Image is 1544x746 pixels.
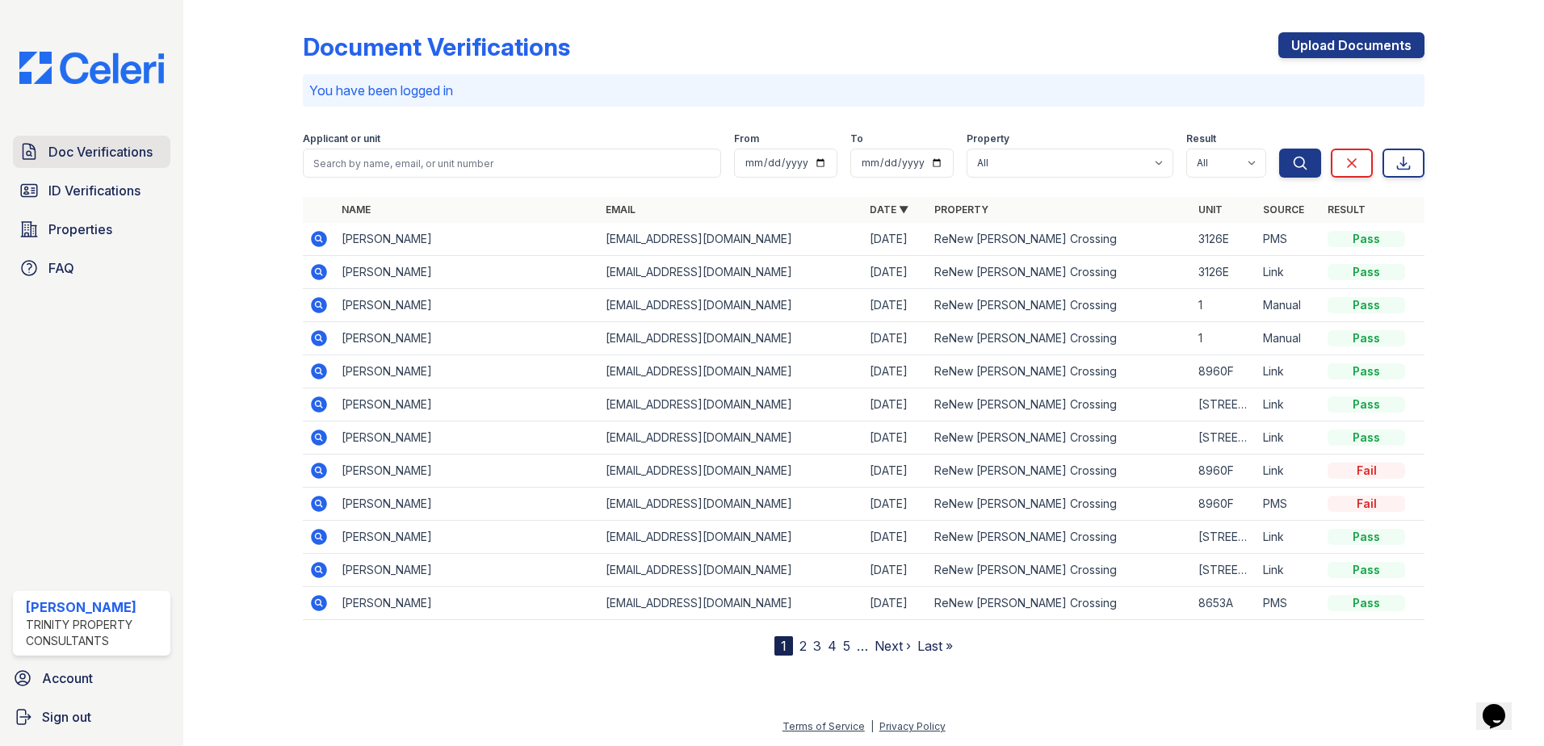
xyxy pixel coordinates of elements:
p: You have been logged in [309,81,1418,100]
a: Property [934,203,988,216]
td: Link [1257,388,1321,421]
a: ID Verifications [13,174,170,207]
td: [EMAIL_ADDRESS][DOMAIN_NAME] [599,223,863,256]
td: [EMAIL_ADDRESS][DOMAIN_NAME] [599,554,863,587]
span: FAQ [48,258,74,278]
a: Date ▼ [870,203,908,216]
a: Result [1328,203,1366,216]
label: Property [967,132,1009,145]
td: ReNew [PERSON_NAME] Crossing [928,355,1192,388]
div: Fail [1328,496,1405,512]
div: Pass [1328,363,1405,379]
td: PMS [1257,587,1321,620]
td: [DATE] [863,355,928,388]
td: ReNew [PERSON_NAME] Crossing [928,388,1192,421]
td: ReNew [PERSON_NAME] Crossing [928,521,1192,554]
td: 8653A [1192,587,1257,620]
td: [STREET_ADDRESS] [1192,554,1257,587]
a: Account [6,662,177,694]
a: Source [1263,203,1304,216]
div: Document Verifications [303,32,570,61]
td: [DATE] [863,289,928,322]
td: [DATE] [863,455,928,488]
td: ReNew [PERSON_NAME] Crossing [928,289,1192,322]
td: [EMAIL_ADDRESS][DOMAIN_NAME] [599,488,863,521]
div: Pass [1328,264,1405,280]
label: Applicant or unit [303,132,380,145]
td: 3126E [1192,256,1257,289]
td: PMS [1257,488,1321,521]
td: [PERSON_NAME] [335,421,599,455]
td: ReNew [PERSON_NAME] Crossing [928,587,1192,620]
td: 3126E [1192,223,1257,256]
span: Sign out [42,707,91,727]
a: 3 [813,638,821,654]
td: [PERSON_NAME] [335,521,599,554]
td: [PERSON_NAME] [335,554,599,587]
td: Link [1257,554,1321,587]
td: [DATE] [863,388,928,421]
img: CE_Logo_Blue-a8612792a0a2168367f1c8372b55b34899dd931a85d93a1a3d3e32e68fde9ad4.png [6,52,177,84]
div: Pass [1328,430,1405,446]
a: FAQ [13,252,170,284]
td: 1 [1192,289,1257,322]
input: Search by name, email, or unit number [303,149,721,178]
iframe: chat widget [1476,681,1528,730]
label: From [734,132,759,145]
td: Manual [1257,289,1321,322]
td: [DATE] [863,488,928,521]
td: Link [1257,421,1321,455]
a: 5 [843,638,850,654]
label: To [850,132,863,145]
td: [EMAIL_ADDRESS][DOMAIN_NAME] [599,421,863,455]
td: [PERSON_NAME] [335,289,599,322]
td: PMS [1257,223,1321,256]
td: [DATE] [863,587,928,620]
td: [PERSON_NAME] [335,488,599,521]
td: [PERSON_NAME] [335,256,599,289]
td: [EMAIL_ADDRESS][DOMAIN_NAME] [599,355,863,388]
div: Fail [1328,463,1405,479]
td: [DATE] [863,322,928,355]
a: 4 [828,638,837,654]
span: Doc Verifications [48,142,153,161]
div: Pass [1328,231,1405,247]
span: ID Verifications [48,181,141,200]
td: [DATE] [863,521,928,554]
span: Properties [48,220,112,239]
a: 2 [799,638,807,654]
td: ReNew [PERSON_NAME] Crossing [928,554,1192,587]
td: Link [1257,521,1321,554]
td: [STREET_ADDRESS] [1192,388,1257,421]
td: [PERSON_NAME] [335,322,599,355]
td: Link [1257,256,1321,289]
span: Account [42,668,93,688]
td: 8960F [1192,355,1257,388]
td: [EMAIL_ADDRESS][DOMAIN_NAME] [599,388,863,421]
td: [EMAIL_ADDRESS][DOMAIN_NAME] [599,322,863,355]
a: Privacy Policy [879,720,946,732]
td: [DATE] [863,421,928,455]
a: Sign out [6,701,177,733]
td: [EMAIL_ADDRESS][DOMAIN_NAME] [599,521,863,554]
td: ReNew [PERSON_NAME] Crossing [928,256,1192,289]
div: Pass [1328,396,1405,413]
a: Email [606,203,636,216]
label: Result [1186,132,1216,145]
td: [EMAIL_ADDRESS][DOMAIN_NAME] [599,256,863,289]
td: [STREET_ADDRESS] [1192,521,1257,554]
td: [DATE] [863,256,928,289]
div: Pass [1328,297,1405,313]
a: Name [342,203,371,216]
td: [EMAIL_ADDRESS][DOMAIN_NAME] [599,455,863,488]
a: Unit [1198,203,1223,216]
td: [DATE] [863,223,928,256]
a: Last » [917,638,953,654]
div: Pass [1328,529,1405,545]
td: ReNew [PERSON_NAME] Crossing [928,421,1192,455]
td: Manual [1257,322,1321,355]
td: [PERSON_NAME] [335,587,599,620]
td: ReNew [PERSON_NAME] Crossing [928,322,1192,355]
a: Terms of Service [782,720,865,732]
